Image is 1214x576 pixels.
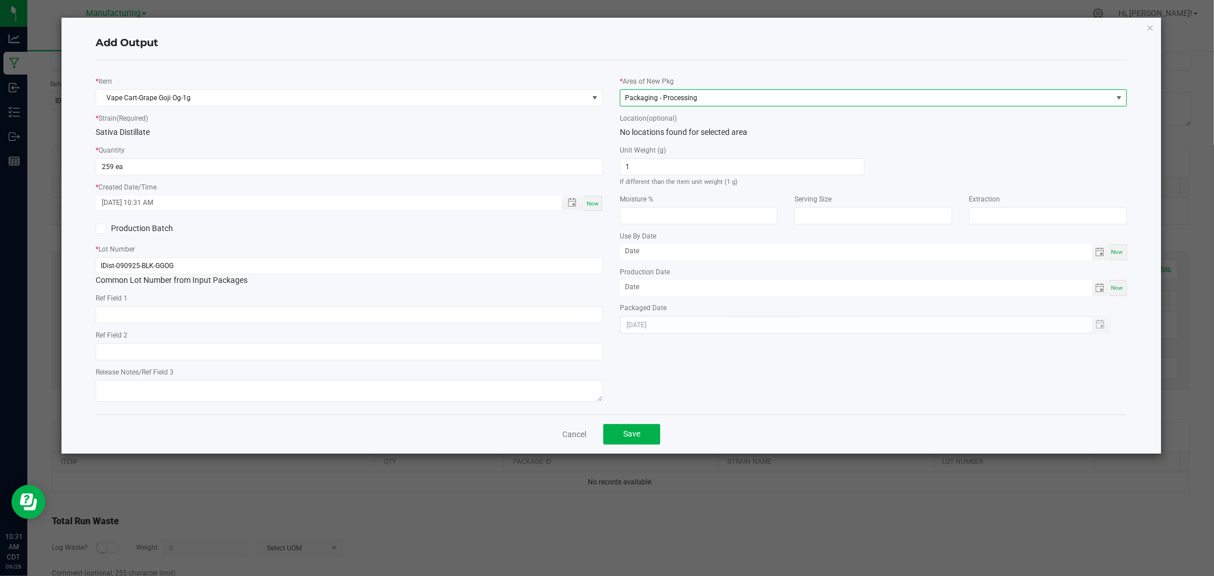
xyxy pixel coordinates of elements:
small: If different than the item unit weight (1 g) [620,178,738,186]
label: Lot Number [98,244,135,254]
label: Unit Weight (g) [620,145,666,155]
label: Production Date [620,267,670,277]
input: Date [620,244,1092,258]
label: Ref Field 2 [96,330,127,340]
span: Save [623,429,640,438]
label: Release Notes/Ref Field 3 [96,367,174,377]
label: Item [98,76,112,87]
span: Vape Cart-Grape Goji Og-1g [96,90,588,106]
h4: Add Output [96,36,1126,51]
span: (optional) [647,114,677,122]
label: Serving Size [795,194,832,204]
span: No locations found for selected area [620,127,747,137]
label: Ref Field 1 [96,293,127,303]
label: Strain [98,113,148,124]
span: Now [1112,249,1124,255]
span: (Required) [117,114,148,122]
span: Packaging - Processing [625,94,697,102]
button: Save [603,424,660,445]
label: Use By Date [620,231,656,241]
label: Quantity [98,145,125,155]
span: Now [1112,285,1124,291]
span: Toggle popup [562,196,584,210]
a: Cancel [562,429,586,440]
span: Toggle calendar [1092,244,1109,260]
div: Common Lot Number from Input Packages [96,257,603,286]
span: Toggle calendar [1092,280,1109,296]
label: Packaged Date [620,303,666,313]
label: Location [620,113,677,124]
label: Moisture % [620,194,653,204]
label: Area of New Pkg [623,76,674,87]
input: Date [620,280,1092,294]
label: Production Batch [96,223,340,234]
label: Extraction [969,194,1001,204]
iframe: Resource center [11,485,46,519]
span: Sativa Distillate [96,127,150,137]
label: Created Date/Time [98,182,157,192]
span: Now [587,200,599,207]
input: Created Datetime [96,196,550,210]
